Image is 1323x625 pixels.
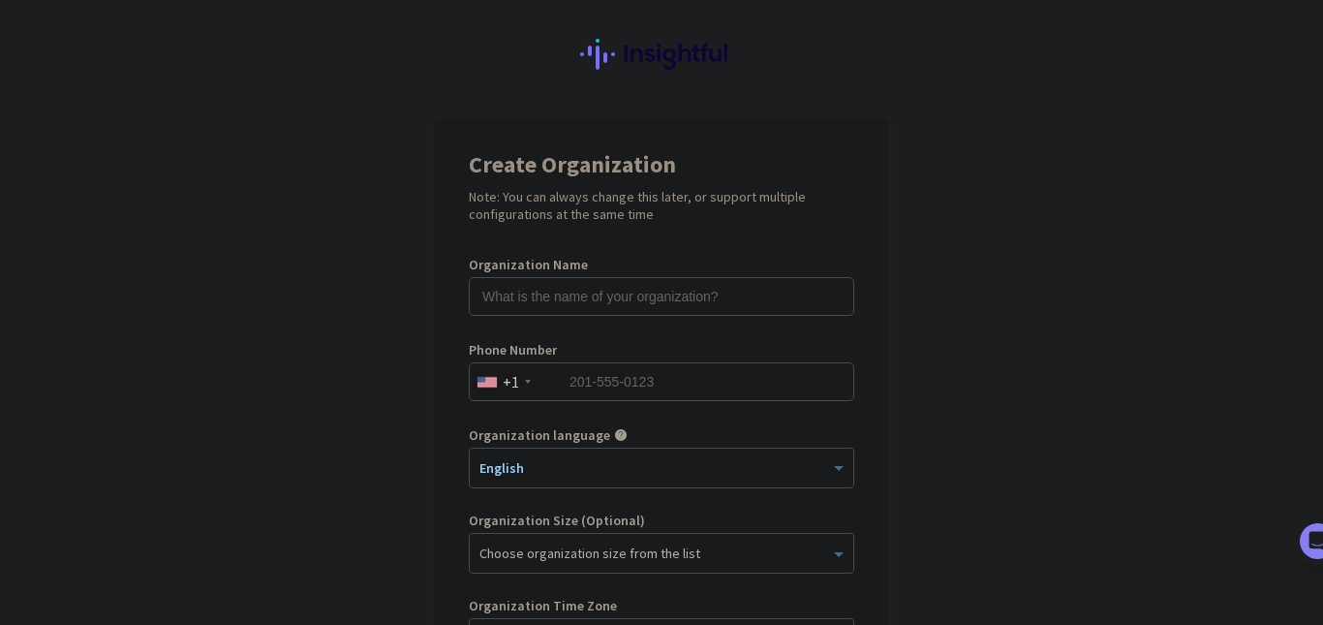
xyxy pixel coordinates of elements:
[469,188,854,223] h2: Note: You can always change this later, or support multiple configurations at the same time
[469,428,610,442] label: Organization language
[469,277,854,316] input: What is the name of your organization?
[469,514,854,527] label: Organization Size (Optional)
[503,372,519,391] div: +1
[469,362,854,401] input: 201-555-0123
[469,153,854,176] h1: Create Organization
[580,39,743,70] img: Insightful
[614,428,628,442] i: help
[469,599,854,612] label: Organization Time Zone
[469,258,854,271] label: Organization Name
[469,343,854,357] label: Phone Number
